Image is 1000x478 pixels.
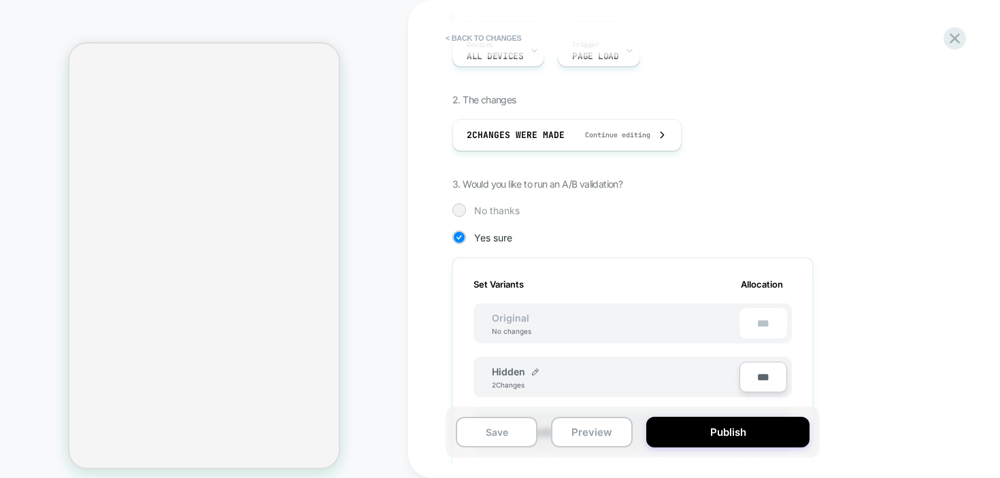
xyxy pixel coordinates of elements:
span: Yes sure [474,232,512,243]
span: Set Variants [473,279,524,290]
div: No changes [478,327,545,335]
span: Continue editing [571,131,650,139]
div: 2 Changes [492,381,533,389]
span: Allocation [741,279,783,290]
button: Publish [646,417,810,447]
span: No thanks [474,205,520,216]
span: Original [478,312,543,324]
span: 2. The changes [452,94,516,105]
img: edit [532,369,539,375]
span: 2 Changes were made [467,129,565,141]
button: Save [456,417,537,447]
span: Hidden [492,366,525,377]
span: 3. Would you like to run an A/B validation? [452,178,622,190]
button: Preview [551,417,633,447]
span: ALL DEVICES [467,52,523,61]
button: < Back to changes [439,27,529,49]
span: Page Load [572,52,618,61]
